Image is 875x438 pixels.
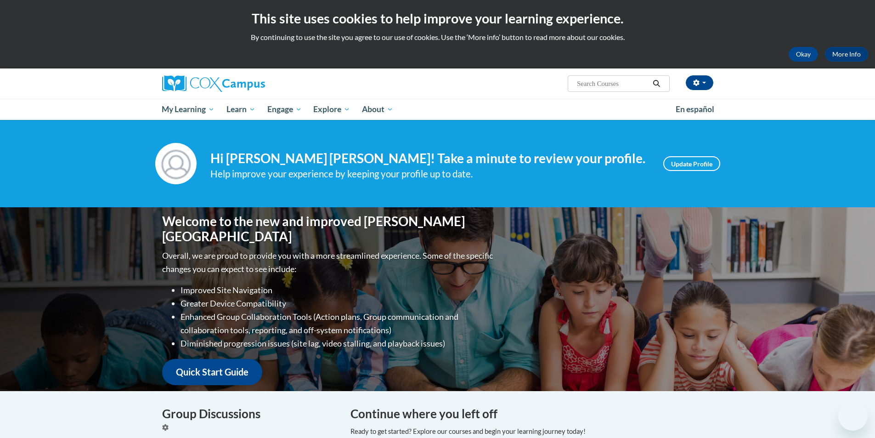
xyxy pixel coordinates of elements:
[156,99,221,120] a: My Learning
[686,75,713,90] button: Account Settings
[162,214,495,245] h1: Welcome to the new and improved [PERSON_NAME][GEOGRAPHIC_DATA]
[181,337,495,350] li: Diminished progression issues (site lag, video stalling, and playback issues)
[162,359,262,385] a: Quick Start Guide
[210,166,649,182] div: Help improve your experience by keeping your profile up to date.
[181,284,495,297] li: Improved Site Navigation
[350,405,713,423] h4: Continue where you left off
[155,143,197,184] img: Profile Image
[307,99,356,120] a: Explore
[261,99,308,120] a: Engage
[576,78,649,89] input: Search Courses
[226,104,255,115] span: Learn
[162,75,265,92] img: Cox Campus
[362,104,393,115] span: About
[838,401,868,431] iframe: Button to launch messaging window
[162,104,215,115] span: My Learning
[663,156,720,171] a: Update Profile
[162,75,337,92] a: Cox Campus
[162,249,495,276] p: Overall, we are proud to provide you with a more streamlined experience. Some of the specific cha...
[181,297,495,310] li: Greater Device Compatibility
[670,100,720,119] a: En español
[162,405,337,423] h4: Group Discussions
[676,104,714,114] span: En español
[148,99,727,120] div: Main menu
[7,9,868,28] h2: This site uses cookies to help improve your learning experience.
[210,151,649,166] h4: Hi [PERSON_NAME] [PERSON_NAME]! Take a minute to review your profile.
[356,99,399,120] a: About
[7,32,868,42] p: By continuing to use the site you agree to our use of cookies. Use the ‘More info’ button to read...
[220,99,261,120] a: Learn
[825,47,868,62] a: More Info
[267,104,302,115] span: Engage
[789,47,818,62] button: Okay
[649,78,663,89] button: Search
[181,310,495,337] li: Enhanced Group Collaboration Tools (Action plans, Group communication and collaboration tools, re...
[313,104,350,115] span: Explore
